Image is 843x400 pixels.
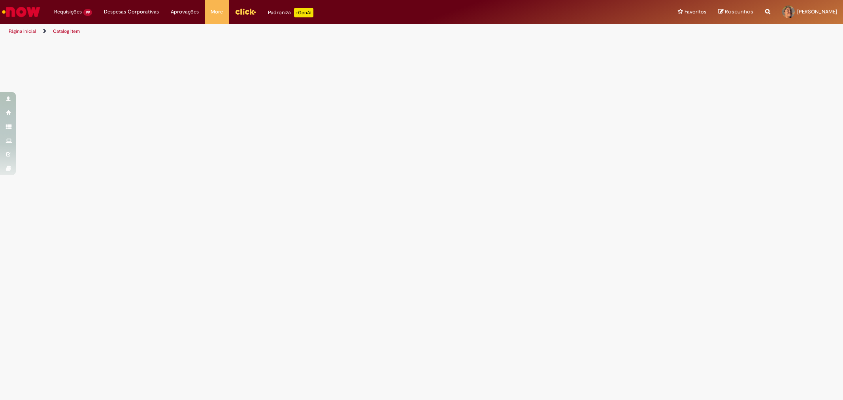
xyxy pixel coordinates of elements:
span: Rascunhos [725,8,753,15]
span: 99 [83,9,92,16]
span: Requisições [54,8,82,16]
a: Catalog Item [53,28,80,34]
span: More [211,8,223,16]
span: Despesas Corporativas [104,8,159,16]
a: Página inicial [9,28,36,34]
span: Aprovações [171,8,199,16]
img: click_logo_yellow_360x200.png [235,6,256,17]
div: Padroniza [268,8,313,17]
a: Rascunhos [718,8,753,16]
p: +GenAi [294,8,313,17]
span: Favoritos [685,8,706,16]
img: ServiceNow [1,4,41,20]
span: [PERSON_NAME] [797,8,837,15]
ul: Trilhas de página [6,24,556,39]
